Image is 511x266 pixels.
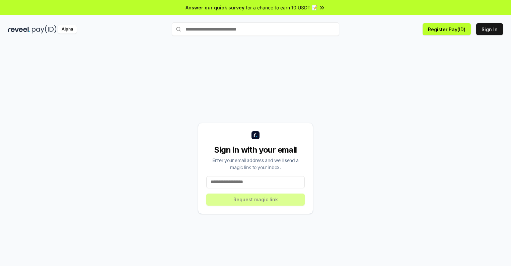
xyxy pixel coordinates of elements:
div: Sign in with your email [206,145,305,155]
img: logo_small [251,131,260,139]
span: Answer our quick survey [186,4,244,11]
div: Enter your email address and we’ll send a magic link to your inbox. [206,157,305,171]
span: for a chance to earn 10 USDT 📝 [246,4,317,11]
img: pay_id [32,25,57,34]
div: Alpha [58,25,77,34]
button: Register Pay(ID) [423,23,471,35]
img: reveel_dark [8,25,30,34]
button: Sign In [476,23,503,35]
